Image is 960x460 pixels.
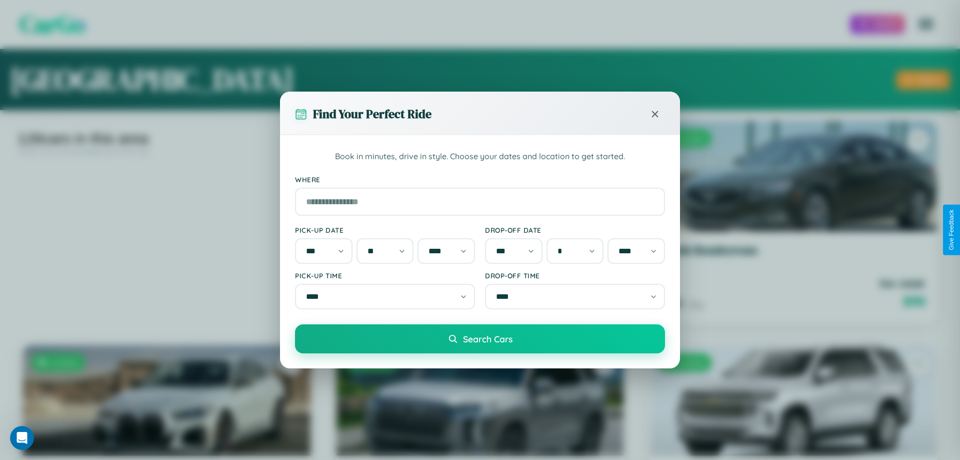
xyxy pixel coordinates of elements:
label: Pick-up Time [295,271,475,280]
label: Drop-off Date [485,226,665,234]
span: Search Cars [463,333,512,344]
label: Where [295,175,665,184]
label: Pick-up Date [295,226,475,234]
label: Drop-off Time [485,271,665,280]
h3: Find Your Perfect Ride [313,106,431,122]
p: Book in minutes, drive in style. Choose your dates and location to get started. [295,150,665,163]
button: Search Cars [295,324,665,353]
